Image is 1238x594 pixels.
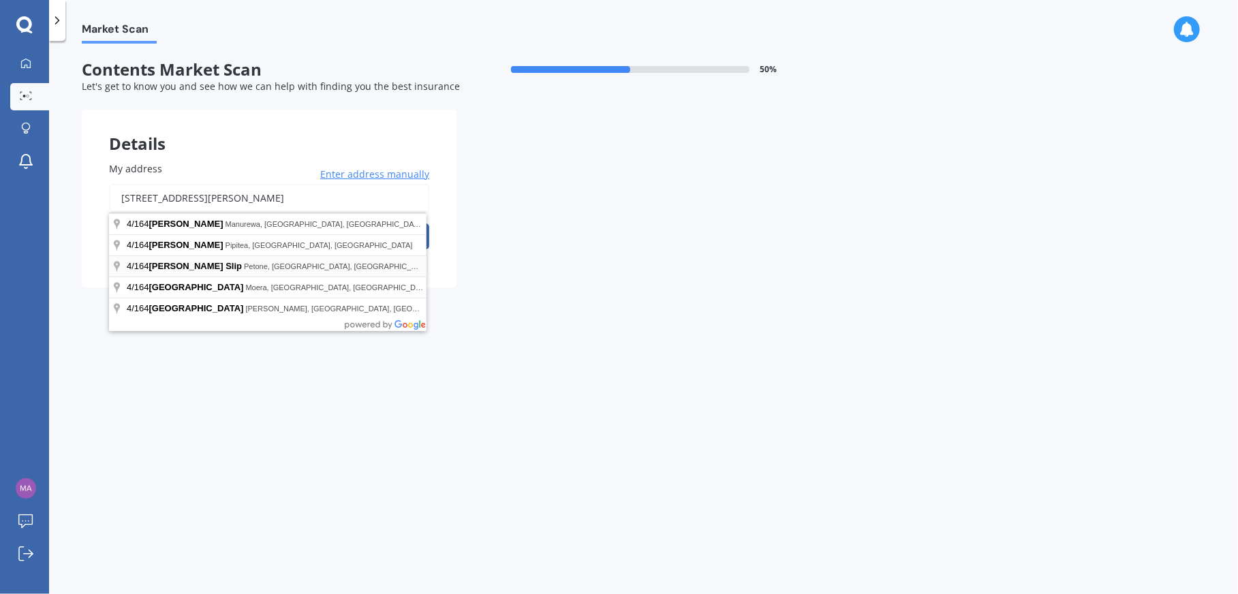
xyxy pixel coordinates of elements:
[16,478,36,499] img: 2be627d9efcced68eb9b92db41edc8c4
[149,219,223,229] span: [PERSON_NAME]
[82,22,157,41] span: Market Scan
[149,240,223,250] span: [PERSON_NAME]
[149,282,244,292] span: [GEOGRAPHIC_DATA]
[245,283,431,292] span: Moera, [GEOGRAPHIC_DATA], [GEOGRAPHIC_DATA]
[109,184,429,213] input: Enter address
[127,282,245,292] span: 4/164
[127,303,245,313] span: 4/164
[109,162,162,175] span: My address
[244,262,432,270] span: Petone, [GEOGRAPHIC_DATA], [GEOGRAPHIC_DATA]
[226,220,425,228] span: Manurewa, [GEOGRAPHIC_DATA], [GEOGRAPHIC_DATA]
[127,261,244,271] span: 4/164
[82,80,460,93] span: Let's get to know you and see how we can help with finding you the best insurance
[82,110,456,151] div: Details
[127,240,226,250] span: 4/164
[149,303,244,313] span: [GEOGRAPHIC_DATA]
[245,304,471,313] span: [PERSON_NAME], [GEOGRAPHIC_DATA], [GEOGRAPHIC_DATA]
[127,219,226,229] span: 4/164
[149,261,243,271] span: [PERSON_NAME] Slip
[760,65,777,74] span: 50 %
[226,241,413,249] span: Pipitea, [GEOGRAPHIC_DATA], [GEOGRAPHIC_DATA]
[320,168,429,181] span: Enter address manually
[82,60,456,80] span: Contents Market Scan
